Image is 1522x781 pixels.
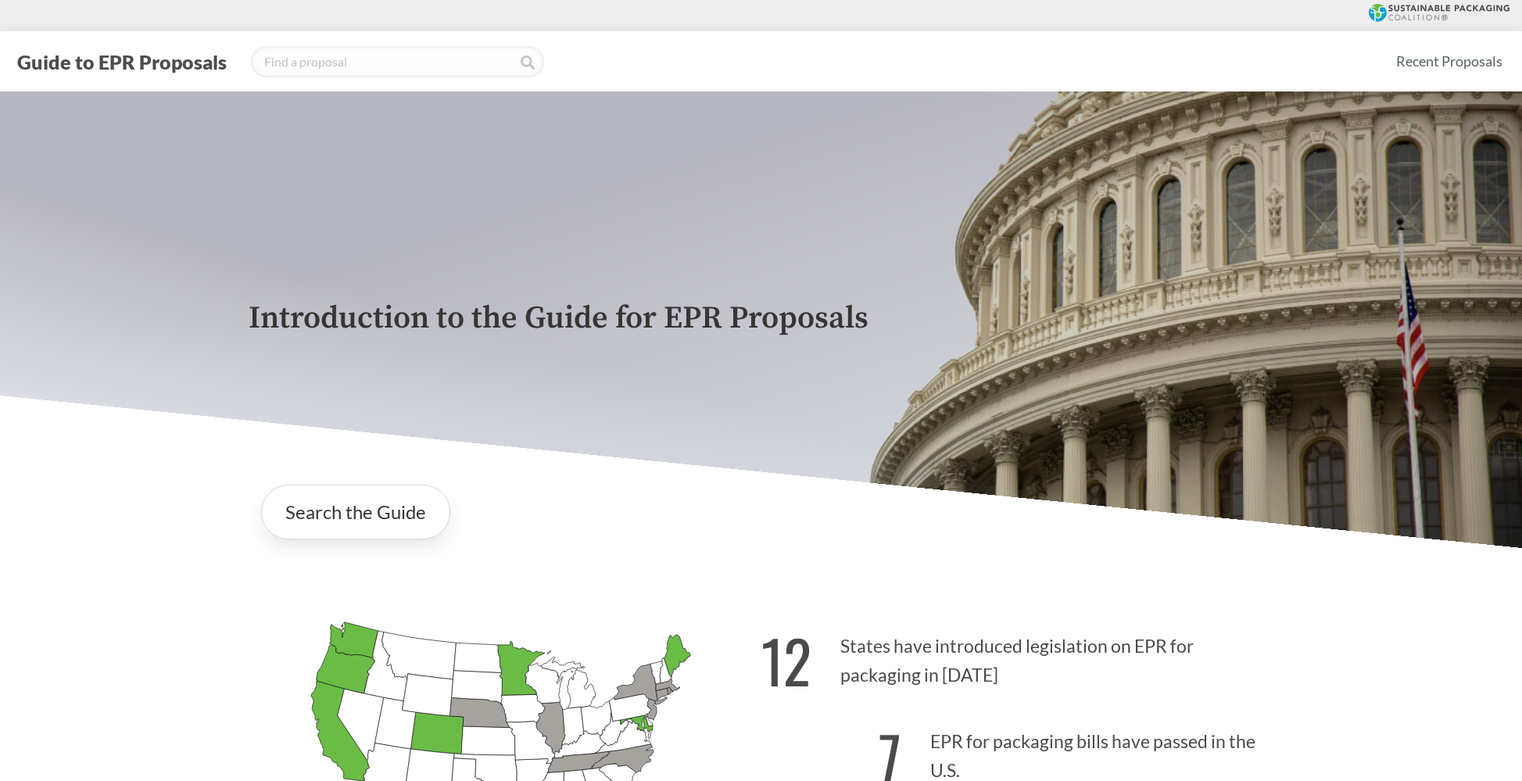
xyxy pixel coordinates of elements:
[251,46,544,77] input: Find a proposal
[1389,44,1509,79] a: Recent Proposals
[261,485,450,539] a: Search the Guide
[249,301,1274,336] p: Introduction to the Guide for EPR Proposals
[761,608,1274,704] p: States have introduced legislation on EPR for packaging in [DATE]
[13,49,231,74] button: Guide to EPR Proposals
[761,617,811,704] strong: 12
